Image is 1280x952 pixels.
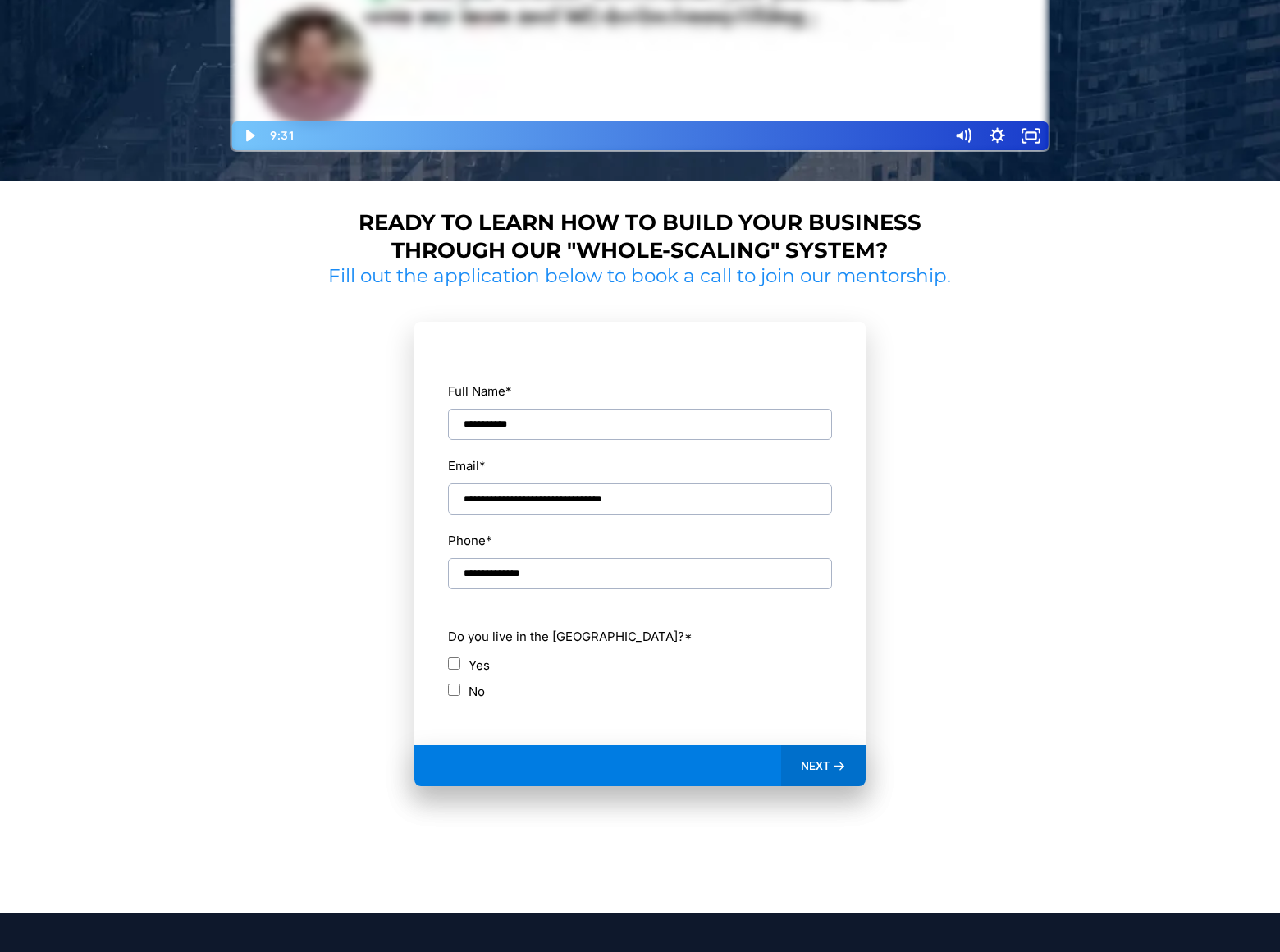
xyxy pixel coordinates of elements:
[469,654,490,676] label: Yes
[448,380,512,402] label: Full Name
[448,455,486,477] label: Email
[359,209,921,263] strong: Ready to learn how to build your business through our "whole-scaling" system?
[448,625,832,648] label: Do you live in the [GEOGRAPHIC_DATA]?
[322,264,958,289] h2: Fill out the application below to book a call to join our mentorship.
[469,680,485,703] label: No
[801,758,830,773] span: NEXT
[448,529,492,552] label: Phone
